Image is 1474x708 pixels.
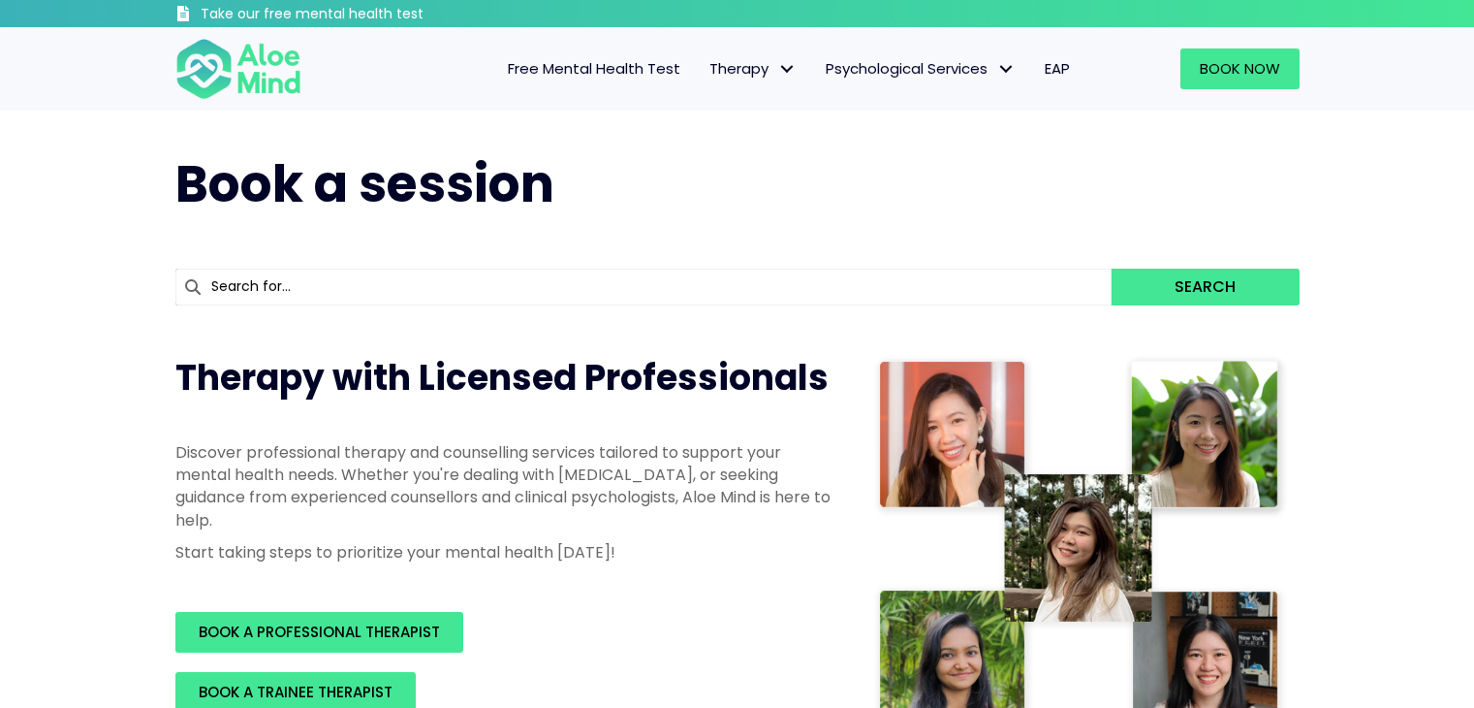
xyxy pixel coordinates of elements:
span: Therapy: submenu [773,55,801,83]
button: Search [1112,269,1299,306]
nav: Menu [327,48,1084,89]
span: Psychological Services: submenu [992,55,1020,83]
a: TherapyTherapy: submenu [695,48,811,89]
a: Free Mental Health Test [493,48,695,89]
span: Book Now [1200,58,1280,79]
a: Book Now [1180,48,1300,89]
h3: Take our free mental health test [201,5,527,24]
a: BOOK A PROFESSIONAL THERAPIST [175,612,463,653]
p: Start taking steps to prioritize your mental health [DATE]! [175,541,834,563]
img: Aloe mind Logo [175,37,301,101]
span: Book a session [175,148,554,219]
input: Search for... [175,269,1113,306]
span: Therapy with Licensed Professionals [175,353,829,402]
a: EAP [1030,48,1084,89]
span: BOOK A TRAINEE THERAPIST [199,682,392,702]
a: Psychological ServicesPsychological Services: submenu [811,48,1030,89]
span: Therapy [709,58,797,79]
span: Psychological Services [826,58,1016,79]
p: Discover professional therapy and counselling services tailored to support your mental health nee... [175,441,834,531]
a: Take our free mental health test [175,5,527,27]
span: BOOK A PROFESSIONAL THERAPIST [199,622,440,642]
span: Free Mental Health Test [508,58,680,79]
span: EAP [1045,58,1070,79]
